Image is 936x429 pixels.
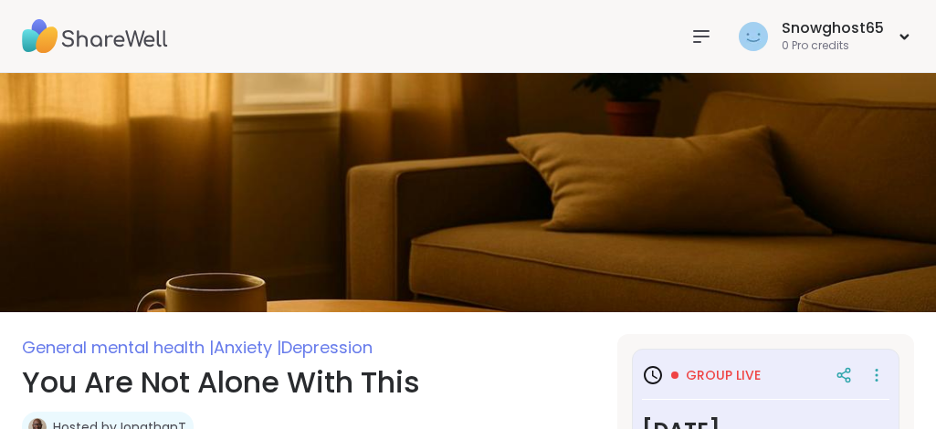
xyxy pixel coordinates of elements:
[686,366,761,384] span: Group live
[739,22,768,51] img: Snowghost65
[281,336,373,359] span: Depression
[22,5,168,68] img: ShareWell Nav Logo
[214,336,281,359] span: Anxiety |
[782,38,884,54] div: 0 Pro credits
[22,336,214,359] span: General mental health |
[782,18,884,38] div: Snowghost65
[22,361,595,404] h1: You Are Not Alone With This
